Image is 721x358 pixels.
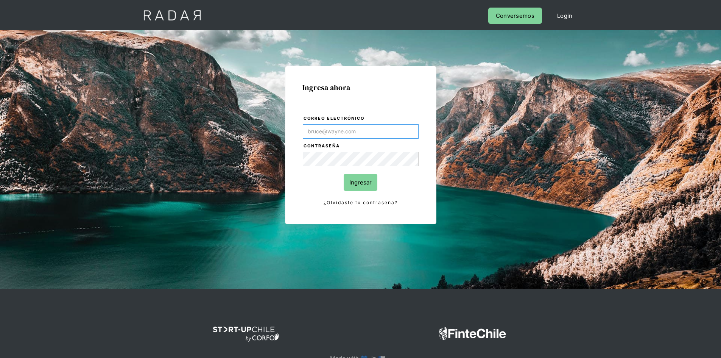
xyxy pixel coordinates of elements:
[488,8,542,24] a: Conversemos
[303,124,419,139] input: bruce@wayne.com
[302,83,419,92] h1: Ingresa ahora
[550,8,580,24] a: Login
[302,114,419,207] form: Login Form
[304,142,419,150] label: Contraseña
[303,199,419,207] a: ¿Olvidaste tu contraseña?
[304,115,419,122] label: Correo electrónico
[344,174,377,191] input: Ingresar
